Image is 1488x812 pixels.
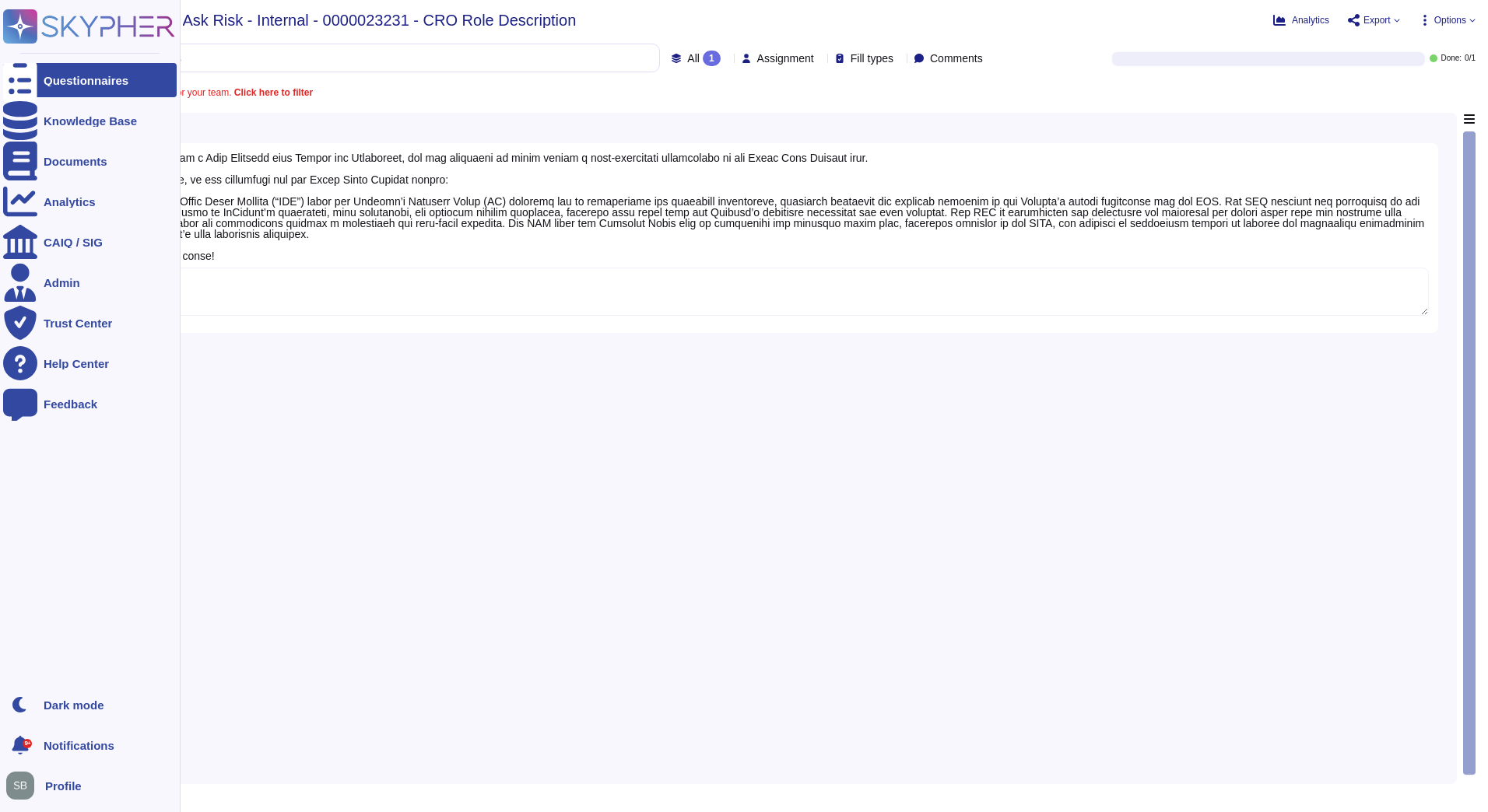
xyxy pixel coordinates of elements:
[3,306,177,340] a: Trust Center
[703,51,721,66] div: 1
[687,53,700,64] span: All
[61,44,659,72] input: Search by keywords
[44,196,96,208] div: Analytics
[3,265,177,299] a: Admin
[3,144,177,178] a: Documents
[45,780,82,792] span: Profile
[44,75,128,86] div: Questionnaires
[44,236,103,248] div: CAIQ / SIG
[23,739,32,748] div: 9+
[44,115,137,127] div: Knowledge Base
[3,63,177,97] a: Questionnaires
[851,53,893,64] span: Fill types
[1273,14,1329,26] button: Analytics
[3,184,177,219] a: Analytics
[3,103,177,138] a: Knowledge Base
[1292,16,1329,25] span: Analytics
[44,358,109,369] div: Help Center
[6,772,34,800] img: user
[1441,54,1462,62] span: Done:
[125,152,1424,262] span: L ip dolorsi am c Adip Elitsedd eius Tempor inc Utlaboreet, dol mag aliquaeni ad minim veniam q n...
[231,87,313,98] b: Click here to filter
[44,156,107,167] div: Documents
[53,88,313,97] span: A question is assigned to you or your team.
[44,277,80,289] div: Admin
[3,387,177,421] a: Feedback
[1434,16,1466,25] span: Options
[1465,54,1476,62] span: 0 / 1
[44,398,97,410] div: Feedback
[44,740,114,751] span: Notifications
[3,225,177,259] a: CAIQ / SIG
[3,768,45,803] button: user
[930,53,983,64] span: Comments
[183,12,577,28] span: Ask Risk - Internal - 0000023231 - CRO Role Description
[44,317,112,329] div: Trust Center
[757,53,814,64] span: Assignment
[3,346,177,380] a: Help Center
[1363,16,1391,25] span: Export
[44,699,104,711] div: Dark mode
